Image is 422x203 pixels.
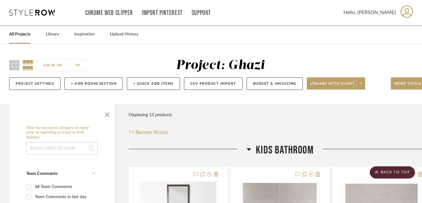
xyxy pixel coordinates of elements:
[110,30,138,39] a: Upload History
[9,77,61,90] button: Project Settings
[46,30,59,39] a: Library
[307,77,365,90] button: Share with client
[256,144,314,157] span: Kids Bathroom
[142,10,183,16] a: Import Pinterest
[184,77,243,90] button: CSV Product Import
[9,30,31,39] a: All Projects
[192,10,211,16] a: Support
[74,30,95,39] a: Inspiration
[394,81,421,90] span: More tools
[26,142,98,154] input: Search within 13 results
[35,182,94,192] div: All Team Comments
[26,172,57,176] span: Team Comments
[26,126,98,140] h6: Filter by keyword, category or name prior to exporting to Excel or Bulk Actions
[101,107,113,120] button: Close
[35,192,94,202] div: Team Comments in last day
[136,129,168,136] span: Reorder Rooms
[310,81,355,90] span: Share with client
[85,10,133,16] a: Chrome Web Clipper
[343,9,396,16] span: Hello, [PERSON_NAME]
[129,129,168,136] button: Reorder Rooms
[176,59,265,72] div: Project: Ghazi
[64,77,123,90] button: + Add Room/Section
[127,77,180,90] button: + Quick Add Items
[370,166,415,179] scroll-to-top-button: BACK TO TOP
[247,77,303,90] button: Budget & Invoicing
[129,109,172,121] div: Displaying 13 products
